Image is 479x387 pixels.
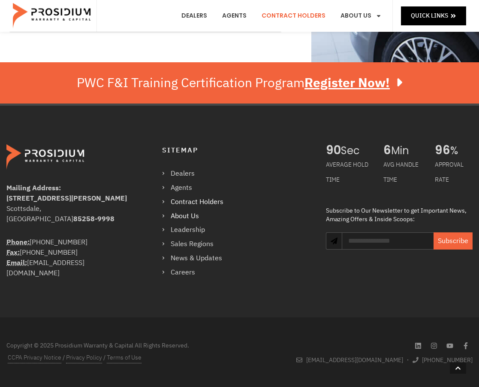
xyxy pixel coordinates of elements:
a: Sales Regions [162,238,232,250]
div: AVERAGE HOLD TIME [326,157,375,187]
h4: Sitemap [162,144,309,157]
a: [PHONE_NUMBER] [413,355,473,366]
a: Contract Holders [162,196,232,208]
strong: Fax: [6,247,20,258]
div: AVG HANDLE TIME [383,157,426,187]
a: Terms of Use [107,352,142,363]
a: Agents [162,182,232,194]
abbr: Phone Number [6,237,30,247]
u: Register Now! [304,73,390,92]
div: Subscribe to Our Newsletter to get Important News, Amazing Offers & Inside Scoops: [326,207,473,223]
a: News & Updates [162,252,232,265]
span: Min [391,144,426,157]
a: Dealers [162,168,232,180]
div: APPROVAL RATE [435,157,473,187]
a: Privacy Policy [66,352,102,363]
b: 85258-9998 [73,214,114,224]
abbr: Email Address [6,258,27,268]
b: [STREET_ADDRESS][PERSON_NAME] [6,193,127,204]
a: About Us [162,210,232,222]
a: [EMAIL_ADDRESS][DOMAIN_NAME] [296,355,403,366]
b: Mailing Address: [6,183,61,193]
span: 96 [435,144,450,157]
a: CCPA Privacy Notice [8,352,61,363]
div: Copyright © 2025 Prosidium Warranty & Capital All Rights Reserved. [6,341,235,350]
abbr: Fax [6,247,20,258]
strong: Email: [6,258,27,268]
span: Sec [341,144,375,157]
span: Quick Links [411,10,448,21]
a: Careers [162,266,232,279]
span: % [450,144,473,157]
span: 6 [383,144,391,157]
div: / / [6,352,235,363]
strong: Phone: [6,237,30,247]
span: [PHONE_NUMBER] [420,355,473,366]
div: PWC F&I Training Certification Program [77,75,402,91]
div: [PHONE_NUMBER] [PHONE_NUMBER] [EMAIL_ADDRESS][DOMAIN_NAME] [6,237,132,278]
span: 90 [326,144,341,157]
a: Leadership [162,224,232,236]
form: Newsletter Form [342,232,473,258]
div: Scottsdale, [GEOGRAPHIC_DATA] [6,204,132,224]
button: Subscribe [434,232,473,250]
a: Quick Links [401,6,466,25]
nav: Menu [162,168,232,278]
span: Subscribe [438,236,468,246]
span: [EMAIL_ADDRESS][DOMAIN_NAME] [304,355,403,366]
